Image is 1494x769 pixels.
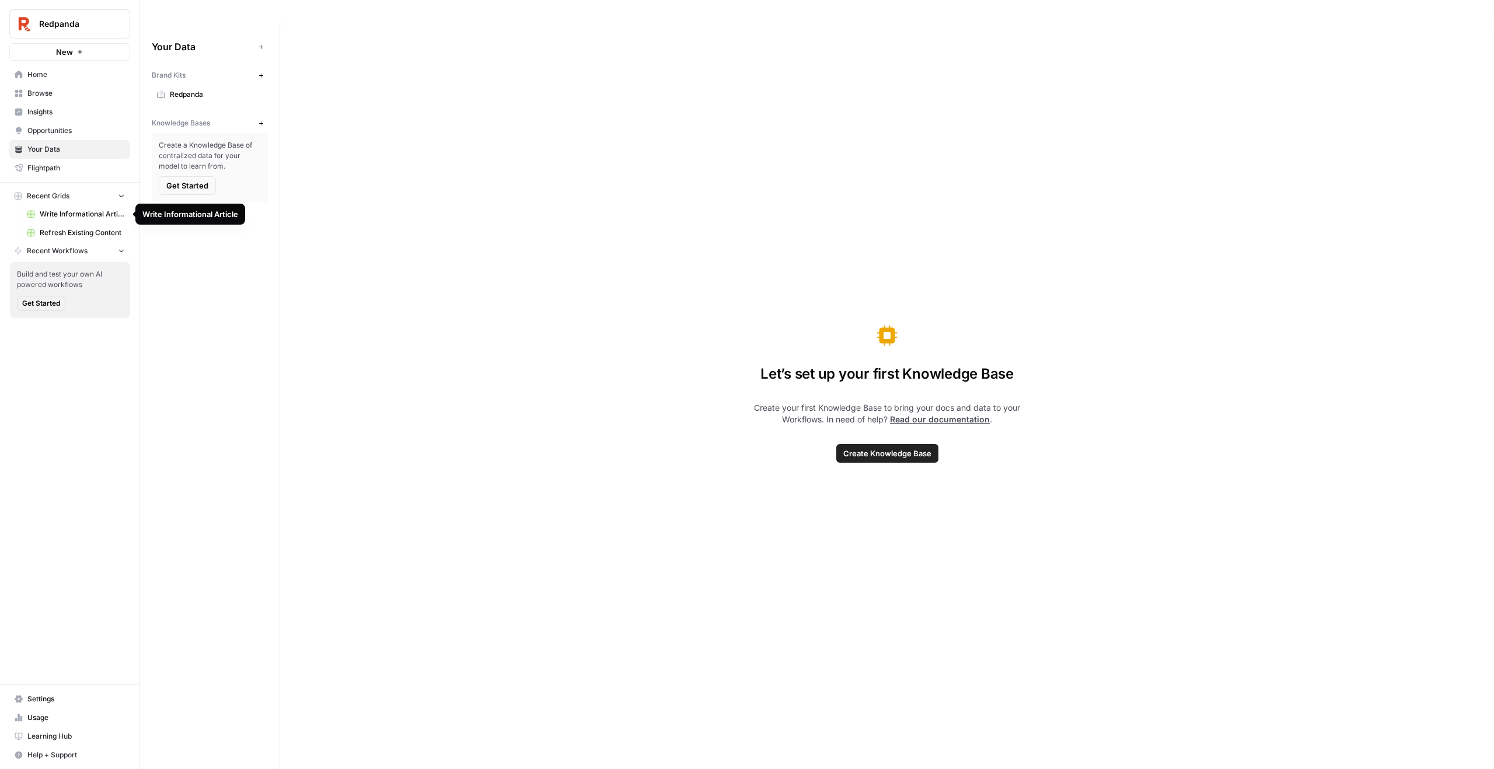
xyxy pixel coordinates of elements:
a: Opportunities [9,121,130,140]
span: New [56,46,73,58]
span: Your Data [27,144,125,155]
span: Recent Workflows [27,246,88,256]
a: Learning Hub [9,727,130,746]
a: Home [9,65,130,84]
a: Usage [9,708,130,727]
a: Redpanda [152,85,268,104]
a: Settings [9,690,130,708]
button: Create Knowledge Base [836,444,938,463]
a: Write Informational Article [22,205,130,223]
span: Refresh Existing Content [40,228,125,238]
span: Insights [27,107,125,117]
span: Redpanda [170,89,263,100]
span: Learning Hub [27,731,125,742]
span: Redpanda [39,18,110,30]
a: Insights [9,103,130,121]
span: Get Started [166,180,208,191]
img: Redpanda Logo [13,13,34,34]
a: Refresh Existing Content [22,223,130,242]
a: Browse [9,84,130,103]
span: Opportunities [27,125,125,136]
span: Your Data [152,40,254,54]
span: Brand Kits [152,70,186,81]
button: Get Started [159,176,216,195]
span: Let’s set up your first Knowledge Base [760,365,1014,383]
span: Home [27,69,125,80]
button: Get Started [17,296,65,311]
a: Read our documentation [890,414,990,424]
span: Create a Knowledge Base of centralized data for your model to learn from. [159,140,261,172]
span: Build and test your own AI powered workflows [17,269,123,290]
button: Workspace: Redpanda [9,9,130,39]
button: Recent Workflows [9,242,130,260]
span: Write Informational Article [40,209,125,219]
span: Knowledge Bases [152,118,210,128]
span: Help + Support [27,750,125,760]
span: Browse [27,88,125,99]
button: Help + Support [9,746,130,764]
span: Usage [27,712,125,723]
a: Your Data [9,140,130,159]
span: Create your first Knowledge Base to bring your docs and data to your Workflows. In need of help? . [738,402,1036,425]
span: Create Knowledge Base [843,448,931,459]
button: Recent Grids [9,187,130,205]
span: Settings [27,694,125,704]
span: Recent Grids [27,191,69,201]
span: Flightpath [27,163,125,173]
span: Get Started [22,298,60,309]
a: Flightpath [9,159,130,177]
button: New [9,43,130,61]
